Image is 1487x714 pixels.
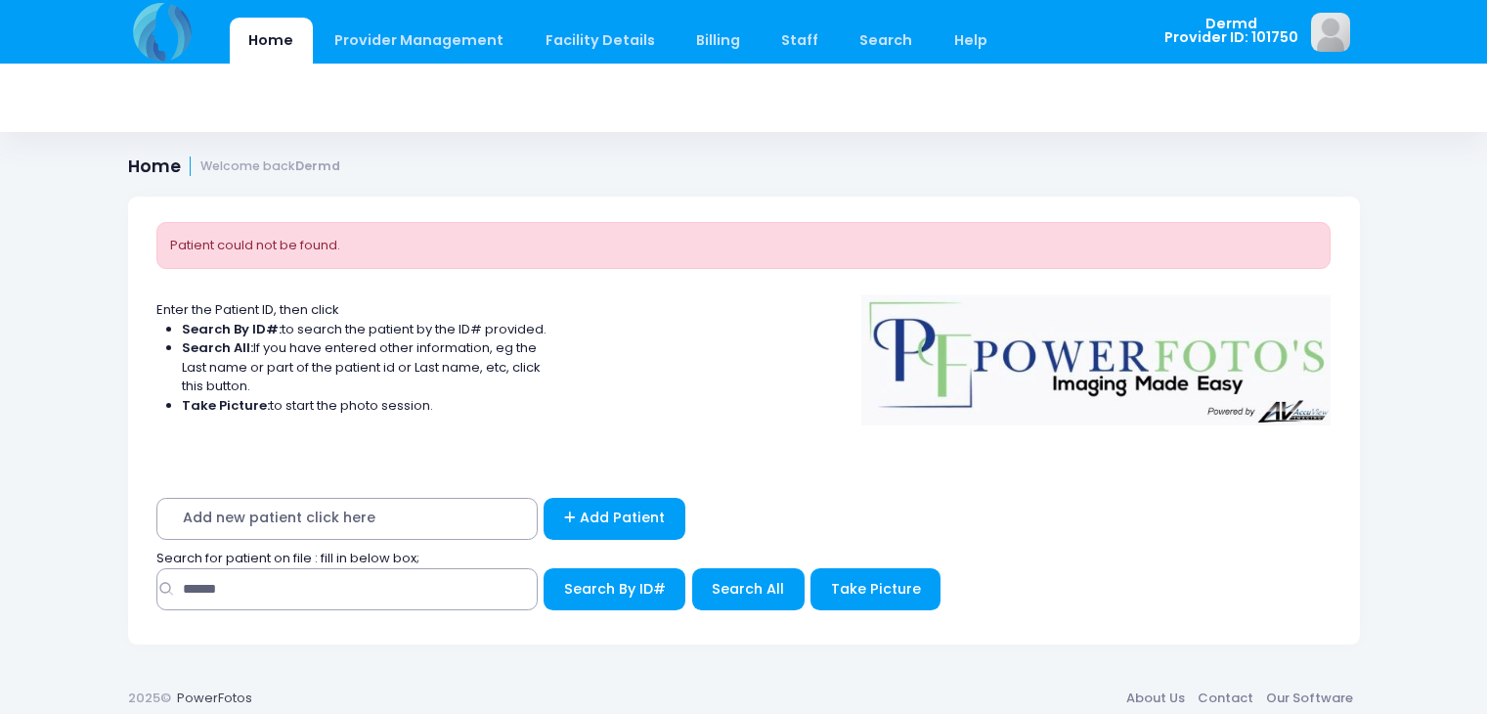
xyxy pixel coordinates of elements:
[156,300,339,319] span: Enter the Patient ID, then click
[156,222,1332,269] div: Patient could not be found.
[831,579,921,599] span: Take Picture
[200,159,340,174] small: Welcome back
[182,396,547,416] li: to start the photo session.
[544,568,685,610] button: Search By ID#
[182,338,253,357] strong: Search All:
[182,338,547,396] li: If you have entered other information, eg the Last name or part of the patient id or Last name, e...
[128,689,171,707] span: 2025©
[177,689,252,707] a: PowerFotos
[841,18,932,64] a: Search
[230,18,313,64] a: Home
[852,282,1340,426] img: Logo
[935,18,1006,64] a: Help
[564,579,666,599] span: Search By ID#
[156,498,538,540] span: Add new patient click here
[156,549,419,567] span: Search for patient on file : fill in below box;
[316,18,523,64] a: Provider Management
[677,18,759,64] a: Billing
[526,18,674,64] a: Facility Details
[1164,17,1298,45] span: Dermd Provider ID: 101750
[763,18,838,64] a: Staff
[295,157,340,174] strong: Dermd
[1311,13,1350,52] img: image
[810,568,940,610] button: Take Picture
[692,568,805,610] button: Search All
[128,156,341,177] h1: Home
[712,579,784,599] span: Search All
[182,396,270,415] strong: Take Picture:
[182,320,282,338] strong: Search By ID#:
[182,320,547,339] li: to search the patient by the ID# provided.
[544,498,685,540] a: Add Patient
